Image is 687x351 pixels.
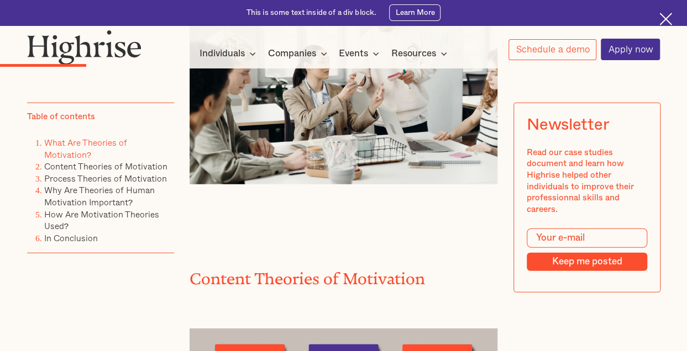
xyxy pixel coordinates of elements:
[200,47,245,60] div: Individuals
[527,116,609,135] div: Newsletter
[339,47,382,60] div: Events
[389,4,440,21] a: Learn More
[44,231,97,244] a: In Conclusion
[527,228,647,248] input: Your e-mail
[190,265,497,284] h2: Content Theories of Motivation
[44,159,167,173] a: Content Theories of Motivation
[659,13,672,25] img: Cross icon
[268,47,316,60] div: Companies
[27,111,95,123] div: Table of contents
[391,47,450,60] div: Resources
[268,47,331,60] div: Companies
[527,253,647,271] input: Keep me posted
[508,39,596,60] a: Schedule a demo
[527,147,647,216] div: Read our case studies document and learn how Highrise helped other individuals to improve their p...
[339,47,368,60] div: Events
[247,8,376,18] div: This is some text inside of a div block.
[527,228,647,271] form: Modal Form
[391,47,436,60] div: Resources
[44,136,127,161] a: What Are Theories of Motivation?
[27,30,141,65] img: Highrise logo
[200,47,259,60] div: Individuals
[44,183,154,209] a: Why Are Theories of Human Motivation Important?
[44,208,159,233] a: How Are Motivation Theories Used?
[44,172,166,185] a: Process Theories of Motivation
[601,39,660,60] a: Apply now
